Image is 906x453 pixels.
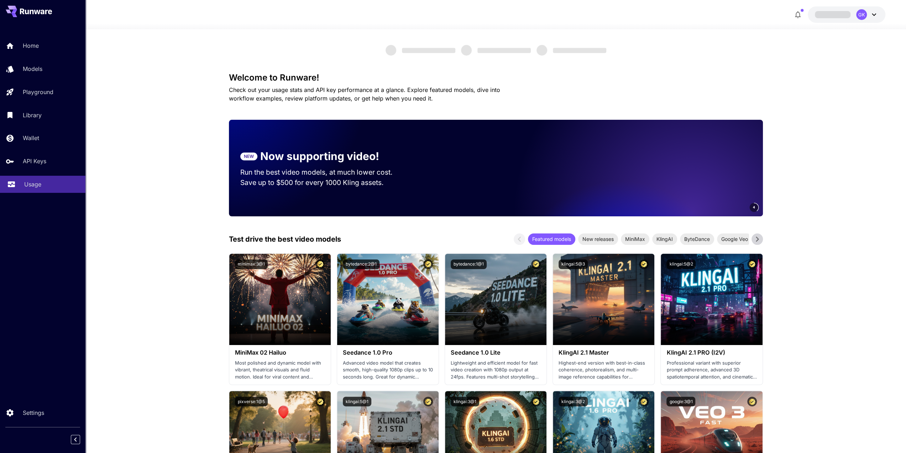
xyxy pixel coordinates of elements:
p: Highest-end version with best-in-class coherence, photorealism, and multi-image reference capabil... [559,360,649,381]
div: Collapse sidebar [76,433,85,446]
h3: Seedance 1.0 Lite [451,349,541,356]
span: Google Veo [717,235,752,243]
button: klingai:3@2 [559,397,588,406]
button: Certified Model – Vetted for best performance and includes a commercial license. [639,259,649,269]
div: MiniMax [621,233,649,245]
p: Wallet [23,134,39,142]
p: Most polished and dynamic model with vibrant, theatrical visuals and fluid motion. Ideal for vira... [235,360,325,381]
span: 4 [753,205,755,210]
button: Collapse sidebar [71,435,80,444]
button: Certified Model – Vetted for best performance and includes a commercial license. [531,259,541,269]
div: New releases [578,233,618,245]
p: Playground [23,88,53,96]
img: alt [337,254,439,345]
h3: KlingAI 2.1 Master [559,349,649,356]
p: Now supporting video! [260,148,379,164]
span: MiniMax [621,235,649,243]
p: Settings [23,408,44,417]
p: Run the best video models, at much lower cost. [240,167,406,177]
img: alt [553,254,654,345]
div: Google Veo [717,233,752,245]
h3: MiniMax 02 Hailuo [235,349,325,356]
button: google:3@1 [666,397,695,406]
span: ByteDance [680,235,714,243]
button: GK [808,6,885,23]
p: Save up to $500 for every 1000 Kling assets. [240,177,406,188]
button: minimax:3@1 [235,259,268,269]
div: KlingAI [652,233,677,245]
button: Certified Model – Vetted for best performance and includes a commercial license. [639,397,649,406]
p: Lightweight and efficient model for fast video creation with 1080p output at 24fps. Features mult... [451,360,541,381]
button: klingai:5@2 [666,259,696,269]
span: KlingAI [652,235,677,243]
p: Models [23,65,42,73]
p: Usage [24,180,41,189]
h3: Welcome to Runware! [229,73,763,83]
p: Test drive the best video models [229,234,341,244]
img: alt [445,254,546,345]
button: Certified Model – Vetted for best performance and includes a commercial license. [747,259,757,269]
p: Library [23,111,42,119]
button: klingai:3@1 [451,397,479,406]
p: NEW [244,153,254,160]
p: Professional variant with superior prompt adherence, advanced 3D spatiotemporal attention, and ci... [666,360,756,381]
button: klingai:5@1 [343,397,371,406]
button: bytedance:1@1 [451,259,487,269]
button: Certified Model – Vetted for best performance and includes a commercial license. [531,397,541,406]
button: Certified Model – Vetted for best performance and includes a commercial license. [315,397,325,406]
button: klingai:5@3 [559,259,588,269]
span: Featured models [528,235,575,243]
button: Certified Model – Vetted for best performance and includes a commercial license. [423,397,433,406]
button: Certified Model – Vetted for best performance and includes a commercial license. [747,397,757,406]
h3: Seedance 1.0 Pro [343,349,433,356]
img: alt [661,254,762,345]
div: Featured models [528,233,575,245]
p: API Keys [23,157,46,165]
div: ByteDance [680,233,714,245]
h3: KlingAI 2.1 PRO (I2V) [666,349,756,356]
span: New releases [578,235,618,243]
p: Advanced video model that creates smooth, high-quality 1080p clips up to 10 seconds long. Great f... [343,360,433,381]
img: alt [229,254,331,345]
p: Home [23,41,39,50]
button: bytedance:2@1 [343,259,379,269]
button: Certified Model – Vetted for best performance and includes a commercial license. [423,259,433,269]
span: Check out your usage stats and API key performance at a glance. Explore featured models, dive int... [229,86,500,102]
div: GK [856,9,867,20]
button: pixverse:1@5 [235,397,268,406]
button: Certified Model – Vetted for best performance and includes a commercial license. [315,259,325,269]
